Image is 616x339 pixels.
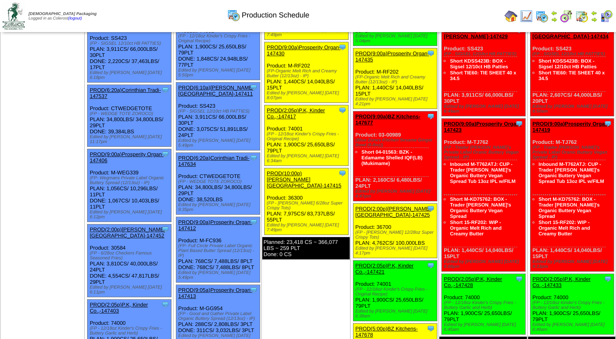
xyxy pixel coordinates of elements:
div: Product: 74000 PLAN: 1,900CS / 25,650LBS / 79PLT [442,274,526,335]
a: PROD(10:00p)[PERSON_NAME][GEOGRAPHIC_DATA]-147415 [267,170,341,189]
div: (FP - SIGSEL 12/10ct HB PATTIES) [178,109,260,114]
img: Tooltip [515,275,523,283]
div: (FP - [PERSON_NAME] 6/28oz Super Crispy Tots) [267,201,348,211]
a: PROD(2:00p)[PERSON_NAME][GEOGRAPHIC_DATA]-147452 [90,226,165,239]
a: PROD(9:00a)Prosperity Organ-147430 [267,44,340,57]
div: Product: CTWEDGETOTE PLAN: 34,800LBS / 34,800LBS / 29PLT DONE: 38,520LBS [176,153,260,215]
div: (FP - Good and Gather Private Label Organic Buttery Spread (12/13oz) - IP) [178,311,260,321]
a: Inbound M-T762ATJ: CUP - Trader [PERSON_NAME]'s Organic Buttery Vegan Spread Tub 13oz IPL w/FILM [539,161,604,184]
img: zoroco-logo-small.webp [2,2,25,30]
div: (FP- Full Circle Private Label Organic Plant Based Butter Spread (12/13oz) - IP) [178,243,260,258]
a: Short KDSS423B: BOX - Sigsel 12/10ct HB Patties [450,58,508,70]
div: (FP - [PERSON_NAME] 12/28oz Super Crispy Tots) [355,230,437,240]
img: Tooltip [427,204,435,213]
div: Edited by [PERSON_NAME] [DATE] 6:46am [444,104,525,114]
div: Product: CTWEDGETOTE PLAN: 34,800LBS / 34,800LBS / 29PLT DONE: 39,384LBS [88,85,171,147]
img: Tooltip [604,275,612,283]
img: Tooltip [427,261,435,269]
img: Tooltip [161,300,169,309]
div: Product: SS423 PLAN: 2,607CS / 44,000LBS / 20PLT [530,25,614,116]
div: Product: M-RF202 PLAN: 1,440CS / 14,040LBS / 15PLT [265,42,349,103]
img: Tooltip [250,154,258,162]
div: Product: 74001 PLAN: 1,900CS / 25,650LBS / 79PLT [265,105,349,166]
span: Logged in as Colerost [28,12,96,21]
div: (FP-Organic Melt Rich and Creamy Butter (12/13oz) - IP) [355,75,437,85]
div: Edited by [PERSON_NAME] [DATE] 5:49pm [178,270,260,280]
a: PROD(2:05p)P.K, Kinder Co.,-147421 [355,263,414,275]
div: Product: 30584 PLAN: 3,810CS / 40,000LBS / 24PLT DONE: 4,554CS / 47,817LBS / 29PLT [88,224,171,297]
a: PROD(2:05p)P.K, Kinder Co.,-147428 [444,276,502,288]
div: (FP - 12/18oz Kinder's Crispy Fries - Original Recipe) [178,34,260,43]
div: (FP- Wegmans Private Label Organic Buttery Spread (12/13oz) - IP) [90,176,171,185]
div: Edited by [PERSON_NAME] [DATE] 5:50pm [178,68,260,78]
img: Tooltip [515,120,523,128]
img: arrowright.gif [591,16,597,23]
img: calendarprod.gif [535,10,548,23]
div: Product: 36700 PLAN: 4,762CS / 100,000LBS [353,204,437,258]
div: Product: M-RF202 PLAN: 1,440CS / 14,040LBS / 15PLT [353,48,437,109]
a: PROD(9:00a)Prosperity Organ-147419 [533,121,610,133]
div: Product: M-TJ762 PLAN: 1,440CS / 14,040LBS / 15PLT [530,119,614,272]
div: Product: SS423 PLAN: 3,911CS / 66,000LBS / 30PLT [442,25,526,116]
img: line_graph.gif [520,10,533,23]
img: Tooltip [604,120,612,128]
div: Edited by [PERSON_NAME] [DATE] 5:04pm [355,34,437,43]
img: Tooltip [427,49,435,57]
div: Edited by [PERSON_NAME] [DATE] 6:45am [444,322,525,332]
div: (FP - 6/28oz Checkers Famous Seasoned Fries) [90,251,171,261]
a: PROD(6:10a)[PERSON_NAME][GEOGRAPHIC_DATA]-147411 [178,85,254,97]
div: (FP-Organic Melt Rich and Creamy Butter (12/13oz) - IP) [267,69,348,78]
img: arrowright.gif [551,16,557,23]
a: PROD(6:20a)Corinthian Tradi-147537 [90,87,161,99]
div: Edited by [PERSON_NAME] [DATE] 9:35pm [178,202,260,212]
img: Tooltip [427,112,435,120]
div: Product: M-TJ762 PLAN: 1,440CS / 14,040LBS / 15PLT [442,119,526,272]
div: Product: 74001 PLAN: 1,900CS / 25,650LBS / 79PLT [353,261,437,321]
div: (FP - Trader [PERSON_NAME]'s Private Label Oranic Buttery Vegan Spread - IP) [444,145,525,160]
img: calendarblend.gif [560,10,573,23]
a: Short M-KD75762: BOX - Trader [PERSON_NAME]'s Organic Buttery Vegan Spread [539,196,600,219]
a: PROD(2:00p)[PERSON_NAME][GEOGRAPHIC_DATA]-147425 [355,206,431,218]
div: Edited by [PERSON_NAME] [DATE] 8:07pm [267,91,348,100]
div: Edited by [PERSON_NAME] [DATE] 6:50am [533,104,614,114]
img: calendarprod.gif [227,9,240,22]
img: calendarcustomer.gif [600,10,613,23]
img: Tooltip [427,324,435,332]
div: Product: M-FC936 PLAN: 768CS / 7,488LBS / 8PLT DONE: 768CS / 7,488LBS / 8PLT [176,217,260,282]
div: (Blue Zones Kitchen Sesame Ginger Bowl (6-8oz)) [355,138,437,148]
div: (FP - SIGSEL 12/10ct HB PATTIES) [444,52,525,57]
div: Product: SS423 PLAN: 3,911CS / 66,000LBS / 30PLT DONE: 2,220CS / 37,463LBS / 17PLT [88,15,171,83]
div: Product: M-WEG339 PLAN: 1,056CS / 10,296LBS / 11PLT DONE: 1,067CS / 10,403LBS / 11PLT [88,149,171,222]
div: (FP - SIGSEL 12/10ct HB PATTIES) [533,52,614,57]
a: PROD(9:00a)Prosperity Organ-147435 [355,50,429,63]
img: home.gif [504,10,517,23]
div: Edited by [PERSON_NAME] [DATE] 5:49pm [178,138,260,148]
a: Short 04-01563: BZK - Edamame Shelled IQF(LB) (Mukimame) [362,149,423,166]
div: Product: 74001 PLAN: 1,900CS / 25,650LBS / 79PLT DONE: 1,848CS / 24,948LBS / 77PLT [176,7,260,80]
div: Product: SS423 PLAN: 3,911CS / 66,000LBS / 30PLT DONE: 3,075CS / 51,891LBS / 24PLT [176,83,260,150]
a: PROD(9:00a)Prosperity Organ-147423 [444,121,521,133]
div: Edited by [PERSON_NAME] [DATE] 4:21pm [355,97,437,106]
div: (FP - 12/18oz Kinder's Crispy Fries - Buttery Garlic and Herb) [533,300,614,310]
div: Product: 74000 PLAN: 1,900CS / 25,650LBS / 79PLT [530,274,614,335]
a: PROD(2:05p)P.K, Kinder Co.,-147433 [533,276,591,288]
div: (FP - Trader [PERSON_NAME]'s Private Label Oranic Buttery Vegan Spread - IP) [533,145,614,160]
img: Tooltip [250,83,258,91]
div: (FP - WEDGE TOTE ZOROCO) [90,111,171,116]
a: PROD(9:05a)Prosperity Organ-147413 [178,287,252,299]
div: Edited by [PERSON_NAME] [DATE] 7:49pm [267,223,348,233]
span: [DEMOGRAPHIC_DATA] Packaging [28,12,96,16]
div: Edited by [PERSON_NAME] [DATE] 4:17pm [355,246,437,256]
div: (FP - WEDGE TOTE ZOROCO) [178,179,260,184]
div: Edited by [PERSON_NAME] [DATE] 6:38am [355,309,437,319]
div: Planned: 23,418 CS ~ 366,077 LBS ~ 259 PLT Done: 0 CS [262,237,349,259]
a: PROD(9:00a)Prosperity Organ-147412 [178,219,252,231]
img: Tooltip [338,169,346,177]
div: (FP - 12/18oz Kinder's Crispy Fries - Original Recipe) [355,287,437,297]
a: Short M-KD75762: BOX - Trader [PERSON_NAME]'s Organic Buttery Vegan Spread [450,196,511,219]
a: Short 15-RF202: WIP - Organic Melt Rich and Creamy Butter [450,219,502,237]
div: (FP - SIGSEL 12/10ct HB PATTIES) [90,41,171,46]
a: Short KDSS423B: BOX - Sigsel 12/10ct HB Patties [539,58,597,70]
div: Edited by [PERSON_NAME] [DATE] 6:34am [267,154,348,163]
a: PROD(9:00a)Prosperity Organ-147406 [90,151,163,163]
